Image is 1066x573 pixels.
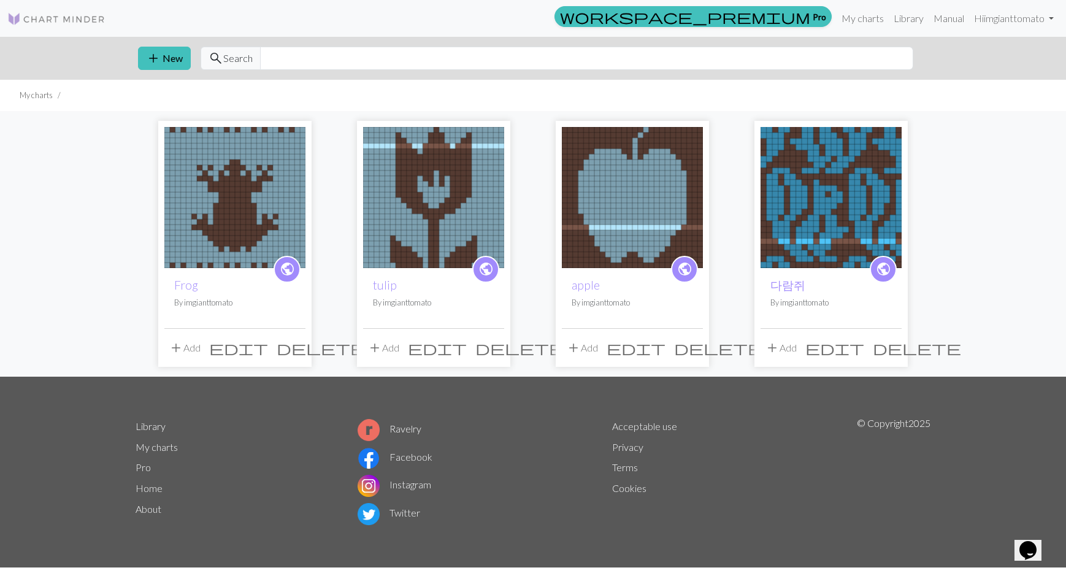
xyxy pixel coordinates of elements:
span: add [169,339,183,356]
iframe: chat widget [1014,524,1054,561]
span: public [876,260,891,279]
li: My charts [20,90,53,101]
a: Acceptable use [612,420,677,432]
a: My charts [837,6,889,31]
i: Edit [408,340,467,355]
p: By imgianttomato [174,297,296,309]
a: Facebook [358,451,432,463]
span: add [765,339,780,356]
p: By imgianttomato [770,297,892,309]
p: By imgianttomato [572,297,693,309]
span: Search [223,51,253,66]
a: Library [136,420,166,432]
a: tulip [363,190,504,202]
button: Add [562,336,602,360]
img: Ravelry logo [358,419,380,441]
a: public [870,256,897,283]
i: Edit [607,340,665,355]
span: edit [209,339,268,356]
img: Frog [164,127,305,268]
a: Cookies [612,482,646,494]
a: tulip [373,278,397,292]
a: Frog [164,190,305,202]
a: Instagram [358,479,431,490]
button: Add [164,336,205,360]
span: workspace_premium [560,8,810,25]
i: Edit [209,340,268,355]
img: Instagram logo [358,475,380,497]
button: Edit [602,336,670,360]
a: 다람쥐 [761,190,902,202]
a: public [274,256,301,283]
a: Ravelry [358,423,421,434]
span: delete [277,339,365,356]
a: Twitter [358,507,420,518]
i: public [280,257,295,282]
img: Twitter logo [358,503,380,525]
span: edit [607,339,665,356]
span: delete [873,339,961,356]
button: Delete [471,336,568,360]
span: search [209,50,223,67]
a: My charts [136,441,178,453]
p: By imgianttomato [373,297,494,309]
a: Frog [174,278,198,292]
a: Library [889,6,929,31]
span: edit [408,339,467,356]
span: public [677,260,692,279]
button: Edit [404,336,471,360]
i: public [478,257,494,282]
a: public [472,256,499,283]
a: apple [572,278,600,292]
a: 다람쥐 [770,278,805,292]
button: New [138,47,191,70]
a: Home [136,482,163,494]
button: Delete [869,336,965,360]
img: Logo [7,12,105,26]
span: add [146,50,161,67]
i: public [677,257,692,282]
span: delete [475,339,564,356]
a: Manual [929,6,969,31]
button: Edit [801,336,869,360]
p: © Copyright 2025 [857,416,930,528]
span: edit [805,339,864,356]
button: Edit [205,336,272,360]
i: public [876,257,891,282]
a: Terms [612,461,638,473]
a: Pro [136,461,151,473]
span: add [566,339,581,356]
i: Edit [805,340,864,355]
img: Facebook logo [358,447,380,469]
button: Delete [670,336,767,360]
span: delete [674,339,762,356]
span: public [280,260,295,279]
a: apple [562,190,703,202]
a: About [136,503,161,515]
span: public [478,260,494,279]
a: Hiimgianttomato [969,6,1059,31]
button: Add [363,336,404,360]
a: public [671,256,698,283]
img: 다람쥐 [761,127,902,268]
span: add [367,339,382,356]
a: Privacy [612,441,643,453]
img: apple [562,127,703,268]
a: Pro [554,6,832,27]
img: tulip [363,127,504,268]
button: Add [761,336,801,360]
button: Delete [272,336,369,360]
